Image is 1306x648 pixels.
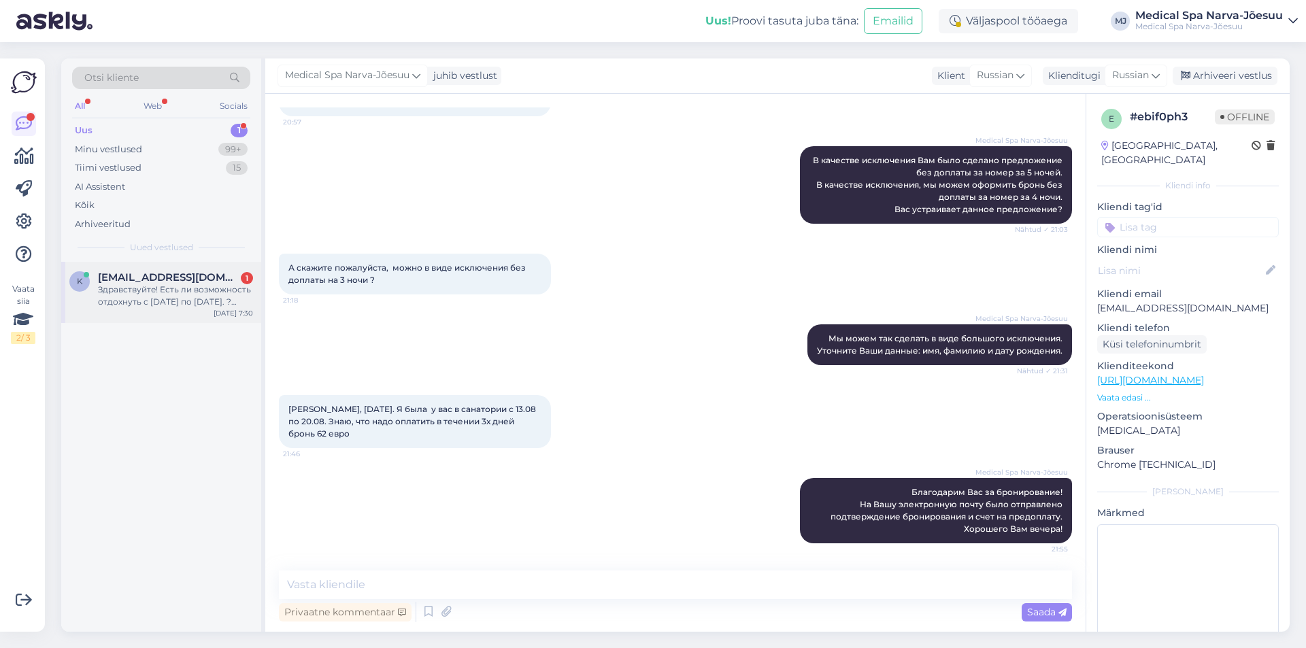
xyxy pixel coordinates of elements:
div: Väljaspool tööaega [939,9,1078,33]
span: kannuka25@gmail.com [98,271,239,284]
span: 21:46 [283,449,334,459]
span: Russian [1112,68,1149,83]
p: Kliendi telefon [1097,321,1279,335]
p: Chrome [TECHNICAL_ID] [1097,458,1279,472]
div: Klienditugi [1043,69,1101,83]
div: 99+ [218,143,248,156]
span: k [77,276,83,286]
div: 15 [226,161,248,175]
div: AI Assistent [75,180,125,194]
span: Nähtud ✓ 21:03 [1015,224,1068,235]
p: Operatsioonisüsteem [1097,409,1279,424]
span: Uued vestlused [130,241,193,254]
span: Medical Spa Narva-Jõesuu [975,135,1068,146]
div: Kõik [75,199,95,212]
span: Offline [1215,109,1275,124]
span: [PERSON_NAME], [DATE]. Я была у вас в санатории с 13.08 по 20.08. Знаю, что надо оплатить в течен... [288,404,538,439]
div: 2 / 3 [11,332,35,344]
a: [URL][DOMAIN_NAME] [1097,374,1204,386]
div: Web [141,97,165,115]
div: Uus [75,124,93,137]
input: Lisa tag [1097,217,1279,237]
p: Kliendi email [1097,287,1279,301]
div: Küsi telefoninumbrit [1097,335,1207,354]
div: # ebif0ph3 [1130,109,1215,125]
span: 21:18 [283,295,334,305]
span: Saada [1027,606,1067,618]
div: Здравствуйте! Есть ли возможность отдохнуть с [DATE] по [DATE]. ? Можно и с пакетом,,можно и без.... [98,284,253,308]
div: Tiimi vestlused [75,161,141,175]
span: Otsi kliente [84,71,139,85]
div: Proovi tasuta juba täna: [705,13,858,29]
div: 1 [231,124,248,137]
p: Kliendi tag'id [1097,200,1279,214]
p: Vaata edasi ... [1097,392,1279,404]
div: Privaatne kommentaar [279,603,412,621]
div: Medical Spa Narva-Jõesuu [1135,10,1283,21]
div: [PERSON_NAME] [1097,485,1279,498]
div: Klient [932,69,965,83]
div: Arhiveeritud [75,218,131,231]
span: Благодарим Вас за бронирование! На Вашу электронную почту было отправлено подтверждение бронирова... [831,487,1065,534]
div: Arhiveeri vestlus [1173,67,1277,85]
span: А скажите пожалуйста, можно в виде исключения без доплаты на 3 ночи ? [288,262,528,285]
div: juhib vestlust [428,69,497,83]
div: Kliendi info [1097,180,1279,192]
img: Askly Logo [11,69,37,95]
div: Medical Spa Narva-Jõesuu [1135,21,1283,32]
p: Klienditeekond [1097,359,1279,373]
span: Medical Spa Narva-Jõesuu [975,313,1068,324]
p: [EMAIL_ADDRESS][DOMAIN_NAME] [1097,301,1279,316]
div: All [72,97,88,115]
div: MJ [1111,12,1130,31]
div: 1 [241,272,253,284]
span: 21:55 [1017,544,1068,554]
div: Vaata siia [11,283,35,344]
div: Socials [217,97,250,115]
p: [MEDICAL_DATA] [1097,424,1279,438]
div: [DATE] 7:30 [214,308,253,318]
span: Russian [977,68,1014,83]
span: e [1109,114,1114,124]
p: Brauser [1097,443,1279,458]
input: Lisa nimi [1098,263,1263,278]
p: Märkmed [1097,506,1279,520]
span: Мы можем так сделать в виде большого исключения. Уточните Ваши данные: имя, фамилию и дату рождения. [817,333,1062,356]
span: Medical Spa Narva-Jõesuu [285,68,409,83]
p: Kliendi nimi [1097,243,1279,257]
span: Nähtud ✓ 21:31 [1017,366,1068,376]
div: Minu vestlused [75,143,142,156]
div: [GEOGRAPHIC_DATA], [GEOGRAPHIC_DATA] [1101,139,1252,167]
a: Medical Spa Narva-JõesuuMedical Spa Narva-Jõesuu [1135,10,1298,32]
span: Medical Spa Narva-Jõesuu [975,467,1068,477]
b: Uus! [705,14,731,27]
button: Emailid [864,8,922,34]
span: 20:57 [283,117,334,127]
span: В качестве исключения Вам было сделано предложение без доплаты за номер за 5 ночей. В качестве ис... [813,155,1065,214]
